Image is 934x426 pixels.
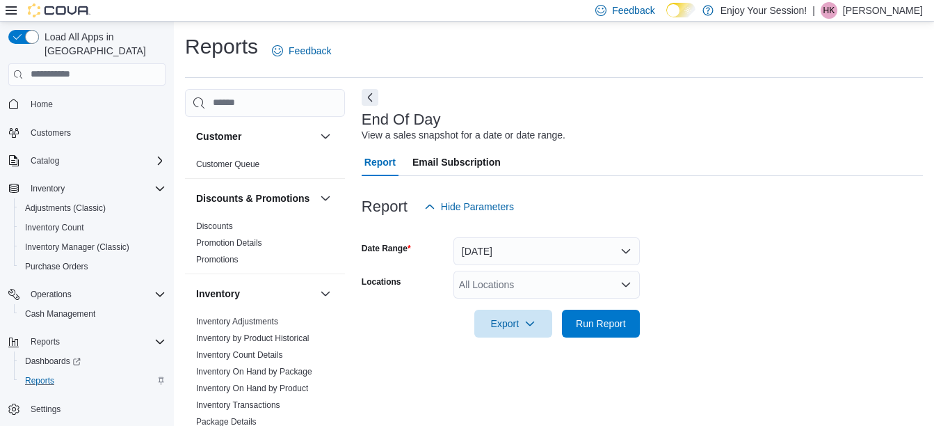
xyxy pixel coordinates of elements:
a: Settings [25,401,66,418]
span: Reports [25,375,54,386]
a: Dashboards [14,352,171,371]
a: Inventory Count [19,219,90,236]
label: Locations [362,276,401,287]
a: Cash Management [19,306,101,322]
button: Reports [3,332,171,352]
button: Hide Parameters [419,193,520,221]
button: Customer [196,129,314,143]
span: Feedback [289,44,331,58]
div: Harpreet Kaur [821,2,837,19]
a: Inventory Transactions [196,400,280,410]
a: Inventory Manager (Classic) [19,239,135,255]
button: Inventory [196,287,314,301]
h3: Inventory [196,287,240,301]
a: Inventory Count Details [196,350,283,360]
button: Operations [25,286,77,303]
span: Promotion Details [196,237,262,248]
a: Promotion Details [196,238,262,248]
a: Customers [25,125,77,141]
a: Adjustments (Classic) [19,200,111,216]
span: Discounts [196,221,233,232]
h1: Reports [185,33,258,61]
span: Email Subscription [412,148,501,176]
span: Purchase Orders [25,261,88,272]
span: Catalog [25,152,166,169]
a: Reports [19,372,60,389]
span: Inventory Manager (Classic) [25,242,129,253]
span: Reports [31,336,60,347]
div: Customer [185,156,345,178]
span: Promotions [196,254,239,265]
p: [PERSON_NAME] [843,2,923,19]
span: Dashboards [25,356,81,367]
a: Purchase Orders [19,258,94,275]
button: Customer [317,128,334,145]
button: Discounts & Promotions [317,190,334,207]
span: Feedback [612,3,654,17]
button: Next [362,89,378,106]
button: Customers [3,123,171,143]
span: Inventory Count [19,219,166,236]
button: Inventory [317,285,334,302]
button: Inventory Count [14,218,171,237]
button: Cash Management [14,304,171,324]
a: Inventory by Product Historical [196,333,309,343]
span: Operations [31,289,72,300]
button: Operations [3,285,171,304]
span: Dashboards [19,353,166,370]
a: Dashboards [19,353,86,370]
img: Cova [28,3,90,17]
span: Inventory Transactions [196,400,280,411]
h3: Customer [196,129,241,143]
span: Cash Management [19,306,166,322]
button: Settings [3,399,171,419]
button: Home [3,94,171,114]
button: Reports [14,371,171,390]
span: Inventory On Hand by Package [196,366,312,377]
span: Catalog [31,155,59,166]
span: Inventory Count [25,222,84,233]
h3: Report [362,198,408,215]
a: Inventory Adjustments [196,317,278,326]
a: Inventory On Hand by Package [196,367,312,377]
a: Inventory On Hand by Product [196,384,308,393]
h3: End Of Day [362,111,441,128]
span: Inventory [31,183,65,194]
span: Dark Mode [666,17,667,18]
span: Operations [25,286,166,303]
span: Load All Apps in [GEOGRAPHIC_DATA] [39,30,166,58]
button: Inventory [25,180,70,197]
button: Export [474,310,552,338]
span: Customers [31,127,71,139]
label: Date Range [362,243,411,254]
span: Report [364,148,396,176]
span: Customer Queue [196,159,259,170]
button: Open list of options [620,279,631,290]
span: Inventory Count Details [196,349,283,361]
button: Catalog [25,152,65,169]
div: View a sales snapshot for a date or date range. [362,128,565,143]
span: Adjustments (Classic) [19,200,166,216]
span: Hide Parameters [441,200,514,214]
button: Run Report [562,310,640,338]
span: Home [25,95,166,113]
p: | [812,2,815,19]
span: Settings [31,404,61,415]
a: Customer Queue [196,159,259,169]
a: Discounts [196,221,233,231]
span: Inventory On Hand by Product [196,383,308,394]
a: Promotions [196,255,239,265]
span: Reports [19,372,166,389]
span: Export [483,310,544,338]
button: Reports [25,333,65,350]
span: HK [823,2,835,19]
span: Customers [25,124,166,141]
span: Home [31,99,53,110]
button: Catalog [3,151,171,171]
button: Purchase Orders [14,257,171,276]
input: Dark Mode [666,3,695,17]
button: [DATE] [453,237,640,265]
span: Inventory Manager (Classic) [19,239,166,255]
h3: Discounts & Promotions [196,191,309,205]
span: Purchase Orders [19,258,166,275]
